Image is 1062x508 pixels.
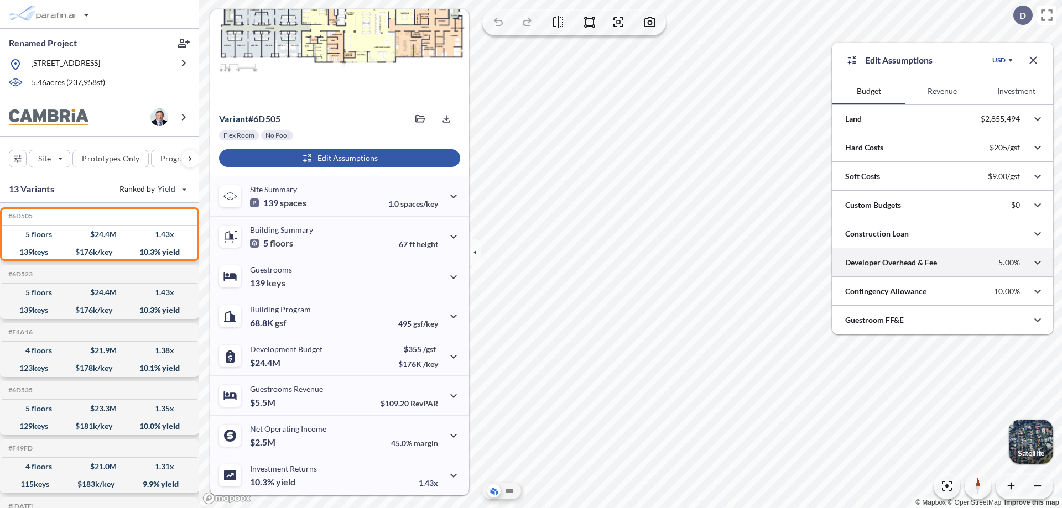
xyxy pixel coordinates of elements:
a: Mapbox [915,499,946,506]
p: Guestroom FF&E [845,315,904,326]
img: Switcher Image [1009,420,1053,464]
p: Contingency Allowance [845,286,926,297]
button: Revenue [905,78,979,104]
p: 5.46 acres ( 237,958 sf) [32,77,105,89]
p: Net Operating Income [250,424,326,433]
a: OpenStreetMap [948,499,1001,506]
p: $0 [1011,200,1020,210]
span: height [417,239,438,249]
p: $5.5M [250,397,277,408]
button: Switcher ImageSatellite [1009,420,1053,464]
button: Budget [832,78,905,104]
h5: Click to copy the code [6,270,33,278]
p: 5 [250,238,293,249]
span: Yield [158,184,176,195]
p: 67 [399,239,438,249]
p: 68.8K [250,317,287,328]
p: [STREET_ADDRESS] [31,57,100,71]
p: 45.0% [391,438,438,448]
a: Improve this map [1004,499,1059,506]
p: Program [160,153,191,164]
p: 1.43x [419,478,438,488]
p: 139 [250,197,306,208]
p: Guestrooms [250,265,292,274]
div: USD [992,56,1006,65]
p: Building Summary [250,225,313,234]
p: 13 Variants [9,182,54,196]
p: $205/gsf [990,143,1020,153]
button: Site Plan [503,484,516,497]
p: D [1019,11,1026,20]
span: RevPAR [410,399,438,408]
button: Prototypes Only [72,150,149,167]
p: 10.3% [250,476,295,488]
p: $2,855,494 [981,114,1020,124]
p: Flex Room [223,131,254,140]
p: $2.5M [250,437,277,448]
p: Development Budget [250,344,322,354]
p: 139 [250,277,285,289]
p: 495 [398,319,438,328]
p: Renamed Project [9,37,77,49]
h5: Click to copy the code [6,386,33,394]
span: /gsf [423,344,436,354]
p: Satellite [1018,449,1044,458]
p: Edit Assumptions [865,54,933,67]
p: Construction Loan [845,228,909,239]
span: spaces [280,197,306,208]
p: Guestrooms Revenue [250,384,323,394]
p: Building Program [250,305,311,314]
p: Site [38,153,51,164]
a: Mapbox homepage [202,492,251,505]
img: user logo [150,108,168,126]
p: $176K [398,359,438,369]
button: Aerial View [487,484,501,497]
img: BrandImage [9,109,88,126]
p: $355 [398,344,438,354]
span: Variant [219,113,248,124]
p: Site Summary [250,185,297,194]
button: Site [29,150,70,167]
span: keys [267,277,285,289]
p: Land [845,113,862,124]
span: /key [423,359,438,369]
p: $24.4M [250,357,282,368]
span: spaces/key [400,199,438,208]
span: margin [414,438,438,448]
h5: Click to copy the code [6,328,33,336]
p: $109.20 [381,399,438,408]
p: Soft Costs [845,171,880,182]
p: Hard Costs [845,142,883,153]
h5: Click to copy the code [6,444,33,452]
span: gsf [275,317,287,328]
h5: Click to copy the code [6,212,33,220]
span: ft [409,239,415,249]
p: 1.0 [388,199,438,208]
button: Ranked by Yield [111,180,194,198]
p: 10.00% [994,286,1020,296]
p: Custom Budgets [845,200,901,211]
button: Investment [980,78,1053,104]
span: yield [276,476,295,488]
p: $9.00/gsf [988,171,1020,181]
p: No Pool [265,131,289,140]
span: gsf/key [413,319,438,328]
p: Investment Returns [250,464,317,473]
span: floors [270,238,293,249]
p: # 6d505 [219,113,280,124]
p: Prototypes Only [82,153,139,164]
button: Edit Assumptions [219,149,460,167]
button: Program [151,150,211,167]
